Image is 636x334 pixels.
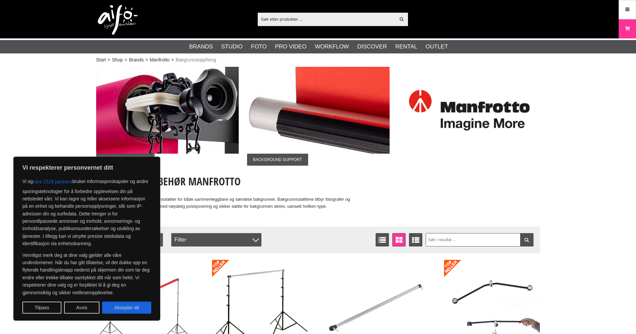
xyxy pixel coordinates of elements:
span: HOW TO MOUNT EXPAN [96,154,155,166]
a: Ad:001 ban-man-bgraccess-004.jpgHOW TO MOUNT EXPAN [96,67,239,166]
input: Søk i resultat ... [426,233,534,246]
a: Foto [251,42,267,51]
a: Pro Video [275,42,306,51]
a: Workflow [315,42,349,51]
a: Studio [221,42,243,51]
div: Vi respekterer personvernet ditt [13,157,160,321]
a: Brands [189,42,213,51]
a: Start [96,56,106,63]
a: Utvidet liste [409,233,422,246]
span: > [108,56,110,63]
img: Ad:001 ban-man-bgraccess-004.jpg [96,67,239,154]
input: Søk etter produkter ... [258,14,396,24]
img: Ad:002 ban-man-bgraccess-001.jpg [247,67,390,154]
p: Vi og bruker informasjonskapsler og andre sporingsteknologier for å forbedre opplevelsen din på n... [22,176,151,247]
img: logo.png [98,5,138,35]
a: Vindusvisning [392,233,406,246]
a: Discover [357,42,387,51]
p: Vi respekterer personvernet ditt [22,164,151,172]
span: > [125,56,127,63]
a: Outlet [426,42,448,51]
a: Filter [520,233,534,246]
a: Brands [129,56,144,63]
a: Rental [395,42,417,51]
h1: Bakgrunn Tilbehør Manfrotto [96,174,353,189]
div: Filter [171,233,261,246]
span: > [146,56,148,63]
p: Manfrotto tilbyr en rekke bakgrunnsstøtter for både sammenleggbare og sømløse bakgrunner. Bakgrun... [96,196,353,210]
a: Vis liste [376,233,389,246]
a: Shop [112,56,123,63]
span: > [171,56,174,63]
span: Bakgrunnsoppheng [176,56,216,63]
span: BACKGROUND SUPPORT [247,154,308,166]
a: Manfrotto [150,56,170,63]
button: Aksepter alt [102,302,151,314]
button: Tilpass [22,302,61,314]
a: Ad:002 ban-man-bgraccess-001.jpgBACKGROUND SUPPORT [247,67,390,166]
button: våre 1529 partnere [33,176,72,188]
p: Vennligst merk deg at dine valg gjelder alle våre underdomener. Når du har gitt tillatelse, vil d... [22,252,151,296]
button: Avvis [64,302,99,314]
img: Ad:003 ban-manfrotto-logga.jpg [398,67,541,154]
